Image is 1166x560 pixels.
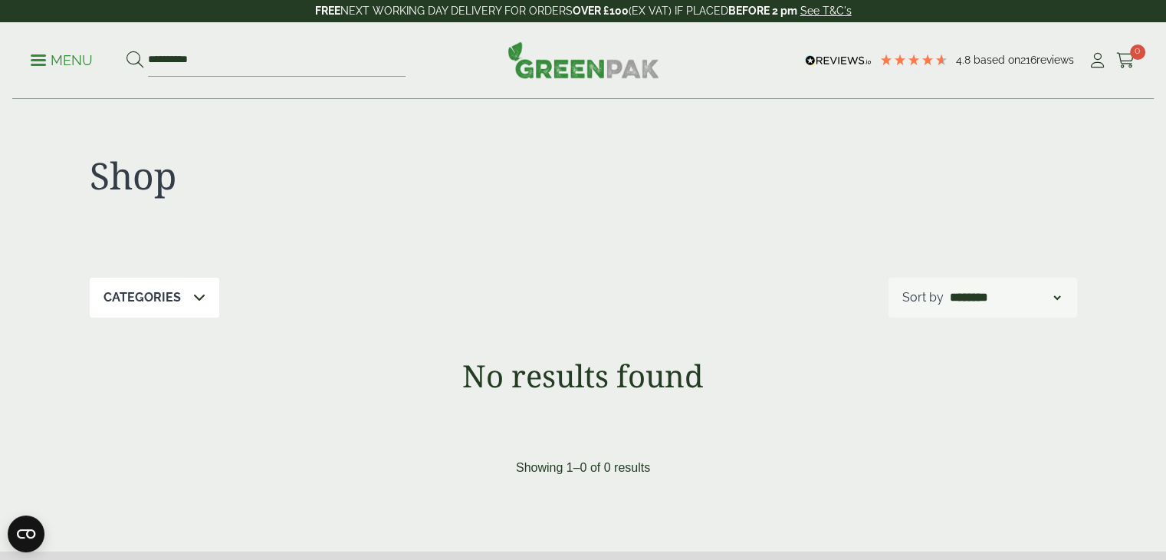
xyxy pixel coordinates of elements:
p: Sort by [902,288,944,307]
select: Shop order [947,288,1063,307]
strong: FREE [315,5,340,17]
span: reviews [1036,54,1074,66]
p: Showing 1–0 of 0 results [516,459,650,477]
h1: No results found [48,357,1118,394]
span: 0 [1130,44,1145,60]
img: GreenPak Supplies [507,41,659,78]
img: REVIEWS.io [805,55,872,66]
div: 4.79 Stars [879,53,948,67]
a: Menu [31,51,93,67]
a: See T&C's [800,5,852,17]
strong: BEFORE 2 pm [728,5,797,17]
span: 4.8 [956,54,974,66]
span: Based on [974,54,1020,66]
i: My Account [1088,53,1107,68]
i: Cart [1116,53,1135,68]
a: 0 [1116,49,1135,72]
strong: OVER £100 [573,5,629,17]
span: 216 [1020,54,1036,66]
button: Open CMP widget [8,516,44,552]
p: Categories [103,288,181,307]
p: Menu [31,51,93,70]
h1: Shop [90,153,583,198]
